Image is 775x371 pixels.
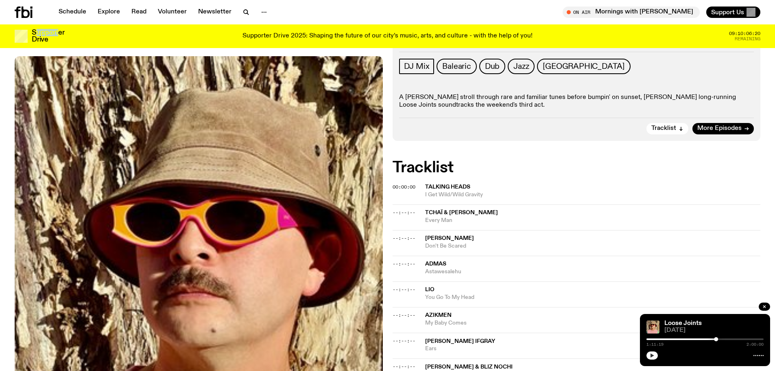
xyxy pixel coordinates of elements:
[93,7,125,18] a: Explore
[242,33,533,40] p: Supporter Drive 2025: Shaping the future of our city’s music, arts, and culture - with the help o...
[543,62,625,71] span: [GEOGRAPHIC_DATA]
[393,185,415,189] button: 00:00:00
[425,312,452,318] span: Azikmen
[747,342,764,347] span: 2:00:00
[393,363,415,370] span: --:--:--
[508,59,535,74] a: Jazz
[393,312,415,318] span: --:--:--
[425,235,474,241] span: [PERSON_NAME]
[537,59,631,74] a: [GEOGRAPHIC_DATA]
[425,261,446,267] span: Admas
[425,338,495,344] span: [PERSON_NAME] Ifgray
[425,242,761,250] span: Don't Be Scared
[425,184,470,190] span: Talking Heads
[399,59,434,74] a: DJ Mix
[425,217,761,224] span: Every Man
[692,123,754,134] a: More Episodes
[32,29,64,43] h3: Supporter Drive
[425,210,498,215] span: Tchaï & [PERSON_NAME]
[393,209,415,216] span: --:--:--
[393,261,415,267] span: --:--:--
[651,125,676,132] span: Tracklist
[711,9,744,16] span: Support Us
[127,7,151,18] a: Read
[425,294,761,301] span: You Go To My Head
[425,287,434,292] span: Lio
[425,319,761,327] span: My Baby Comes
[393,184,415,190] span: 00:00:00
[706,7,760,18] button: Support Us
[664,327,764,334] span: [DATE]
[425,345,761,353] span: Ears
[425,364,513,370] span: [PERSON_NAME] & Bliz Nochi
[729,31,760,36] span: 09:10:06:20
[646,321,659,334] img: Tyson stands in front of a paperbark tree wearing orange sunglasses, a suede bucket hat and a pin...
[513,62,529,71] span: Jazz
[54,7,91,18] a: Schedule
[404,62,430,71] span: DJ Mix
[646,123,688,134] button: Tracklist
[563,7,700,18] button: On AirMornings with [PERSON_NAME]
[393,338,415,344] span: --:--:--
[437,59,476,74] a: Balearic
[393,160,761,175] h2: Tracklist
[193,7,236,18] a: Newsletter
[425,191,761,199] span: I Get Wild/Wild Gravity
[153,7,192,18] a: Volunteer
[425,268,761,276] span: Astawesalehu
[697,125,742,132] span: More Episodes
[399,94,754,109] p: A [PERSON_NAME] stroll through rare and familiar tunes before bumpin' on sunset, [PERSON_NAME] lo...
[393,286,415,293] span: --:--:--
[442,62,471,71] span: Balearic
[393,235,415,241] span: --:--:--
[735,37,760,41] span: Remaining
[664,320,702,327] a: Loose Joints
[646,342,664,347] span: 1:11:19
[479,59,505,74] a: Dub
[485,62,500,71] span: Dub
